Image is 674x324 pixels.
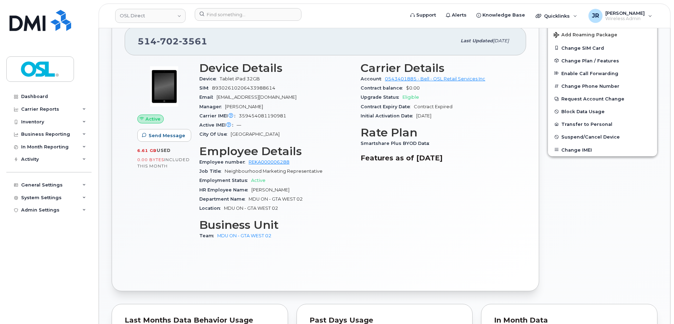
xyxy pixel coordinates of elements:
div: Jomari Rojas [583,9,657,23]
a: Alerts [441,8,472,22]
span: City Of Use [199,132,231,137]
span: Manager [199,104,225,109]
span: [PERSON_NAME] [225,104,263,109]
h3: Features as of [DATE] [361,154,513,162]
span: Active [145,116,161,122]
span: [PERSON_NAME] [605,10,645,16]
button: Send Message [137,129,191,142]
span: Email [199,94,217,100]
span: 514 [138,36,207,47]
span: Employee number [199,159,249,165]
a: Support [405,8,441,22]
span: $0.00 [406,85,420,91]
span: Carrier IMEI [199,113,239,118]
div: Past Days Usage [310,317,460,324]
a: Knowledge Base [472,8,530,22]
span: Knowledge Base [482,12,525,19]
a: REKA000006288 [249,159,289,165]
a: OSL Direct [115,9,186,23]
span: Device [199,76,220,81]
span: Quicklinks [544,13,570,19]
span: 3561 [179,36,207,47]
span: Team [199,233,217,238]
span: used [157,148,171,153]
button: Suspend/Cancel Device [548,130,657,143]
span: Change Plan / Features [561,58,619,63]
button: Change SIM Card [548,42,657,54]
h3: Business Unit [199,219,352,231]
span: Support [416,12,436,19]
div: Last Months Data Behavior Usage [125,317,275,324]
span: Send Message [149,132,185,139]
div: Quicklinks [531,9,582,23]
span: MDU ON - GTA WEST 02 [224,206,278,211]
span: Employment Status [199,178,251,183]
span: Contract Expiry Date [361,104,414,109]
span: Job Title [199,169,225,174]
button: Change IMEI [548,143,657,156]
span: Initial Activation Date [361,113,416,118]
span: 89302610206433988614 [212,85,275,91]
button: Enable Call Forwarding [548,67,657,80]
span: Alerts [452,12,467,19]
span: Location [199,206,224,211]
span: Add Roaming Package [554,32,617,39]
span: Contract Expired [414,104,453,109]
span: [EMAIL_ADDRESS][DOMAIN_NAME] [217,94,297,100]
span: Contract balance [361,85,406,91]
span: MDU ON - GTA WEST 02 [249,196,303,202]
h3: Employee Details [199,145,352,158]
button: Change Phone Number [548,80,657,92]
span: Active IMEI [199,122,237,128]
a: 0543401885 - Bell - OSL Retail Services Inc [385,76,485,81]
span: Upgrade Status [361,94,402,100]
a: MDU ON - GTA WEST 02 [217,233,272,238]
span: Eligible [402,94,419,100]
span: [DATE] [493,38,509,43]
span: Last updated [461,38,493,43]
span: JR [592,12,599,20]
span: Enable Call Forwarding [561,71,618,76]
span: [PERSON_NAME] [251,187,289,192]
span: 0.00 Bytes [137,157,164,162]
button: Transfer to Personal [548,118,657,130]
span: included this month [137,157,190,169]
img: image20231002-3703462-fz3vdb.jpeg [143,65,185,108]
span: Active [251,178,266,183]
span: Neighbourhood Marketing Representative [225,169,323,174]
h3: Device Details [199,62,352,74]
span: 6.61 GB [137,148,157,153]
span: Tablet iPad 32GB [220,76,260,81]
button: Change Plan / Features [548,54,657,67]
span: [GEOGRAPHIC_DATA] [231,132,280,137]
span: [DATE] [416,113,431,118]
button: Request Account Change [548,92,657,105]
span: SIM [199,85,212,91]
span: Wireless Admin [605,16,645,22]
h3: Carrier Details [361,62,513,74]
div: In Month Data [494,317,644,324]
span: Smartshare Plus BYOD Data [361,141,433,146]
span: Department Name [199,196,249,202]
span: Account [361,76,385,81]
h3: Rate Plan [361,126,513,139]
span: HR Employee Name [199,187,251,192]
button: Add Roaming Package [548,27,657,42]
input: Find something... [195,8,301,21]
span: 702 [157,36,179,47]
span: — [237,122,241,128]
button: Block Data Usage [548,105,657,118]
span: 359454081190981 [239,113,286,118]
span: Suspend/Cancel Device [561,134,620,140]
